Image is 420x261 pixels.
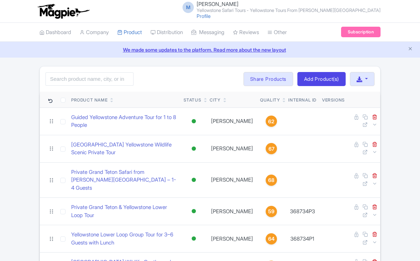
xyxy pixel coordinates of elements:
div: Active [190,116,197,126]
a: Reviews [233,23,259,42]
a: Distribution [150,23,183,42]
td: [PERSON_NAME] [207,162,257,198]
div: Status [184,97,202,103]
span: M [183,2,194,13]
div: Product Name [71,97,107,103]
div: Active [190,234,197,244]
a: M [PERSON_NAME] Yellowstone Safari Tours - Yellowstone Tours From [PERSON_NAME][GEOGRAPHIC_DATA] [178,1,381,13]
div: Quality [260,97,280,103]
td: [PERSON_NAME] [207,225,257,253]
a: Private Grand Teton & Yellowstone Lower Loop Tour [71,203,178,219]
input: Search product name, city, or interal id [45,72,134,86]
a: Other [267,23,287,42]
th: Versions [319,92,348,108]
a: Private Grand Teton Safari from [PERSON_NAME][GEOGRAPHIC_DATA] – 1-4 Guests [71,168,178,192]
td: [PERSON_NAME] [207,198,257,225]
a: Product [117,23,142,42]
a: Guided Yellowstone Adventure Tour for 1 to 8 People [71,113,178,129]
td: 368734P3 [285,198,319,225]
a: Add Product(s) [297,72,346,86]
a: Yellowstone Lower Loop Group Tour for 3–6 Guests with Lunch [71,231,178,247]
td: [PERSON_NAME] [207,135,257,162]
a: 62 [260,116,283,127]
span: [PERSON_NAME] [197,1,239,7]
div: Active [190,144,197,154]
a: Company [80,23,109,42]
a: 59 [260,206,283,217]
a: We made some updates to the platform. Read more about the new layout [4,46,416,53]
td: 368734P1 [285,225,319,253]
a: Share Products [243,72,293,86]
span: 68 [268,176,274,184]
th: Internal ID [285,92,319,108]
span: 59 [268,208,274,215]
a: [GEOGRAPHIC_DATA] Yellowstone Wildlife Scenic Private Tour [71,141,178,157]
a: Dashboard [39,23,71,42]
span: 67 [268,145,274,153]
div: Active [190,206,197,216]
div: Active [190,175,197,185]
td: [PERSON_NAME] [207,107,257,135]
a: 64 [260,233,283,244]
span: 64 [268,235,274,243]
a: Subscription [341,27,381,37]
a: Profile [197,13,211,19]
a: 67 [260,143,283,154]
a: 68 [260,175,283,186]
div: City [210,97,220,103]
img: logo-ab69f6fb50320c5b225c76a69d11143b.png [36,4,91,19]
span: 62 [268,118,274,125]
button: Close announcement [408,45,413,53]
a: Messaging [191,23,224,42]
small: Yellowstone Safari Tours - Yellowstone Tours From [PERSON_NAME][GEOGRAPHIC_DATA] [197,8,381,13]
